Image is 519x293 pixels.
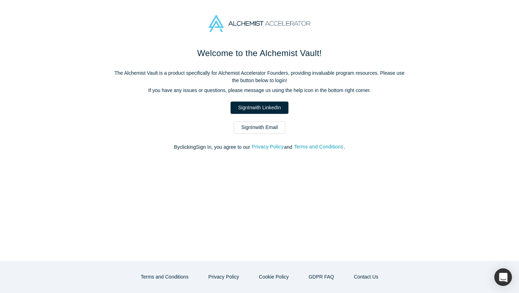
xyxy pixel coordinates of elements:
[301,271,341,283] a: GDPR FAQ
[133,271,196,283] button: Terms and Conditions
[251,271,296,283] button: Cookie Policy
[251,143,284,151] button: Privacy Policy
[209,15,310,32] img: Alchemist Accelerator Logo
[231,102,288,114] a: SignInwith LinkedIn
[111,47,408,60] h1: Welcome to the Alchemist Vault!
[111,144,408,151] p: By clicking Sign In , you agree to our and .
[111,69,408,84] p: The Alchemist Vault is a product specifically for Alchemist Accelerator Founders, providing inval...
[294,143,344,151] button: Terms and Conditions
[201,271,246,283] button: Privacy Policy
[111,87,408,94] p: If you have any issues or questions, please message us using the help icon in the bottom right co...
[234,121,285,134] a: SignInwith Email
[346,271,386,283] button: Contact Us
